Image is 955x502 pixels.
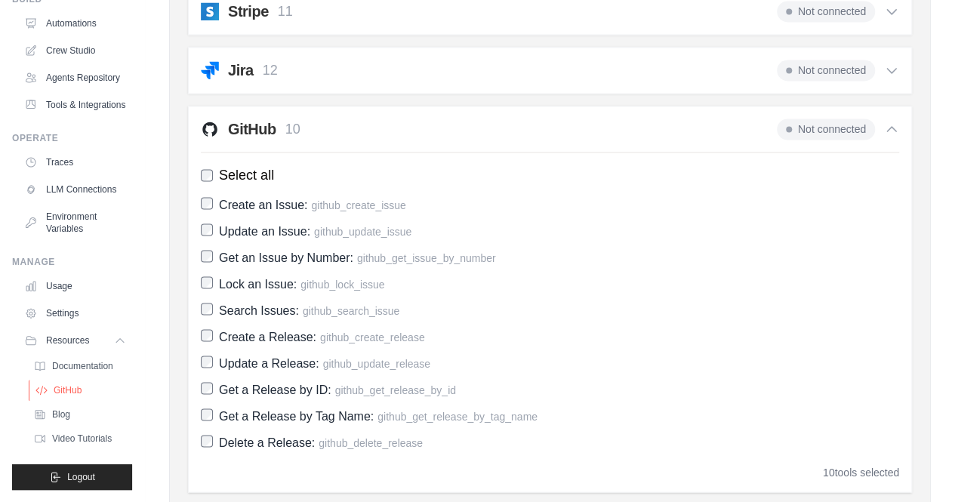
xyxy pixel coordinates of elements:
[777,60,875,81] span: Not connected
[219,303,299,316] span: Search Issues:
[263,60,278,81] p: 12
[201,303,213,315] input: Search Issues: github_search_issue
[323,357,430,369] span: github_update_release
[777,119,875,140] span: Not connected
[219,356,319,369] span: Update a Release:
[12,132,132,144] div: Operate
[29,380,134,401] a: GitHub
[27,356,132,377] a: Documentation
[228,1,269,22] h2: Stripe
[18,205,132,241] a: Environment Variables
[278,2,293,22] p: 11
[52,360,113,372] span: Documentation
[201,197,213,209] input: Create an Issue: github_create_issue
[219,198,307,211] span: Create an Issue:
[314,225,411,237] span: github_update_issue
[52,408,70,420] span: Blog
[18,93,132,117] a: Tools & Integrations
[219,165,274,185] span: Select all
[219,330,316,343] span: Create a Release:
[201,61,219,79] img: jira.svg
[46,334,89,346] span: Resources
[303,304,399,316] span: github_search_issue
[219,409,374,422] span: Get a Release by Tag Name:
[357,251,496,263] span: github_get_issue_by_number
[27,404,132,425] a: Blog
[18,328,132,353] button: Resources
[18,274,132,298] a: Usage
[52,433,112,445] span: Video Tutorials
[311,199,405,211] span: github_create_issue
[12,464,132,490] button: Logout
[201,2,219,20] img: stripe.svg
[54,384,82,396] span: GitHub
[823,466,835,478] span: 10
[201,356,213,368] input: Update a Release: github_update_release
[219,436,315,448] span: Delete a Release:
[201,250,213,262] input: Get an Issue by Number: github_get_issue_by_number
[300,278,384,290] span: github_lock_issue
[219,251,353,263] span: Get an Issue by Number:
[18,177,132,202] a: LLM Connections
[201,382,213,394] input: Get a Release by ID: github_get_release_by_id
[18,38,132,63] a: Crew Studio
[201,435,213,447] input: Delete a Release: github_delete_release
[18,301,132,325] a: Settings
[285,119,300,140] p: 10
[18,150,132,174] a: Traces
[201,169,213,181] input: Select all
[201,120,219,138] img: github.svg
[777,1,875,22] span: Not connected
[219,277,297,290] span: Lock an Issue:
[201,276,213,288] input: Lock an Issue: github_lock_issue
[228,60,254,81] h2: Jira
[201,329,213,341] input: Create a Release: github_create_release
[27,428,132,449] a: Video Tutorials
[319,436,423,448] span: github_delete_release
[228,119,276,140] h2: GitHub
[377,410,538,422] span: github_get_release_by_tag_name
[201,223,213,236] input: Update an Issue: github_update_issue
[67,471,95,483] span: Logout
[219,383,331,396] span: Get a Release by ID:
[335,383,456,396] span: github_get_release_by_id
[18,11,132,35] a: Automations
[823,464,899,479] div: tools selected
[219,224,310,237] span: Update an Issue:
[12,256,132,268] div: Manage
[18,66,132,90] a: Agents Repository
[320,331,425,343] span: github_create_release
[201,408,213,420] input: Get a Release by Tag Name: github_get_release_by_tag_name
